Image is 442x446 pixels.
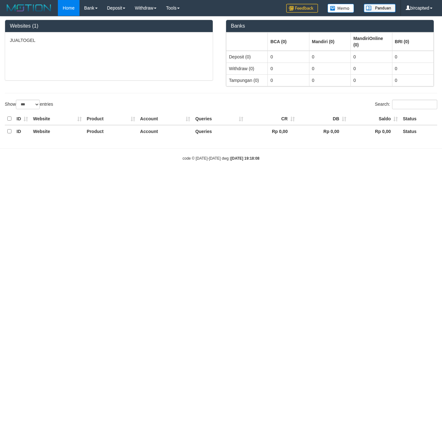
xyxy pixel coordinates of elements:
[5,3,53,13] img: MOTION_logo.png
[231,156,259,161] strong: [DATE] 19:18:08
[226,63,268,74] td: Withdraw (0)
[268,51,309,63] td: 0
[268,32,309,51] th: Group: activate to sort column ascending
[268,63,309,74] td: 0
[193,125,245,137] th: Queries
[392,74,433,86] td: 0
[226,74,268,86] td: Tampungan (0)
[84,113,138,125] th: Product
[183,156,259,161] small: code © [DATE]-[DATE] dwg |
[193,113,245,125] th: Queries
[400,113,437,125] th: Status
[226,32,268,51] th: Group: activate to sort column ascending
[14,125,31,137] th: ID
[14,113,31,125] th: ID
[309,32,350,51] th: Group: activate to sort column ascending
[309,51,350,63] td: 0
[392,32,433,51] th: Group: activate to sort column ascending
[364,4,396,12] img: panduan.png
[297,113,349,125] th: DB
[351,32,392,51] th: Group: activate to sort column ascending
[16,100,40,109] select: Showentries
[351,63,392,74] td: 0
[226,51,268,63] td: Deposit (0)
[349,113,400,125] th: Saldo
[309,63,350,74] td: 0
[351,74,392,86] td: 0
[375,100,437,109] label: Search:
[309,74,350,86] td: 0
[400,125,437,137] th: Status
[268,74,309,86] td: 0
[84,125,138,137] th: Product
[231,23,429,29] h3: Banks
[246,125,297,137] th: Rp 0,00
[246,113,297,125] th: CR
[392,100,437,109] input: Search:
[138,125,193,137] th: Account
[286,4,318,13] img: Feedback.jpg
[138,113,193,125] th: Account
[351,51,392,63] td: 0
[31,113,84,125] th: Website
[349,125,400,137] th: Rp 0,00
[392,63,433,74] td: 0
[5,100,53,109] label: Show entries
[31,125,84,137] th: Website
[297,125,349,137] th: Rp 0,00
[10,23,208,29] h3: Websites (1)
[328,4,354,13] img: Button%20Memo.svg
[10,37,208,43] p: JUALTOGEL
[392,51,433,63] td: 0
